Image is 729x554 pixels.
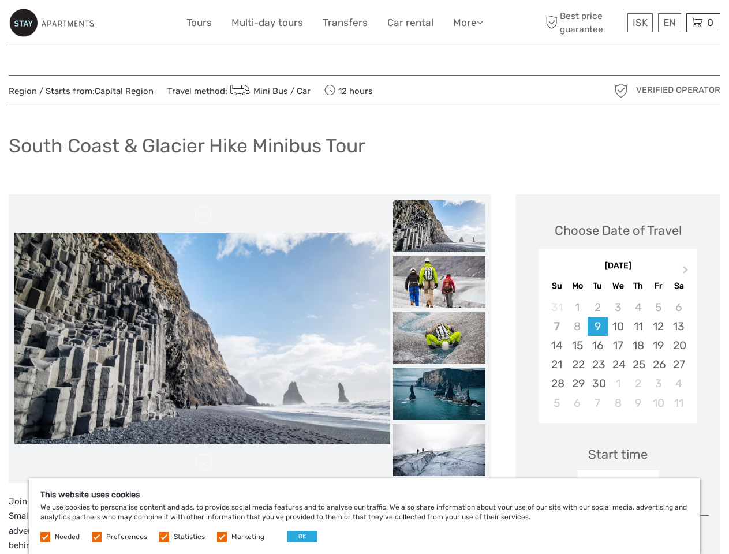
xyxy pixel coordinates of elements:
[393,200,485,252] img: b931753b925149ada6298bf702a7d0b4_slider_thumbnail.jpg
[633,17,648,28] span: ISK
[393,368,485,420] img: 8611906034704196b58d79eddb30d197_slider_thumbnail.jpeg
[9,134,365,158] h1: South Coast & Glacier Hike Minibus Tour
[547,374,567,393] div: Choose Sunday, September 28th, 2025
[588,394,608,413] div: Choose Tuesday, October 7th, 2025
[567,355,588,374] div: Choose Monday, September 22nd, 2025
[668,317,689,336] div: Choose Saturday, September 13th, 2025
[668,336,689,355] div: Choose Saturday, September 20th, 2025
[393,256,485,308] img: 6dca9ebdbcfd4dd3833a0f7d856030a9_slider_thumbnail.jpeg
[648,298,668,317] div: Not available Friday, September 5th, 2025
[567,278,588,294] div: Mo
[547,336,567,355] div: Choose Sunday, September 14th, 2025
[324,83,373,99] span: 12 hours
[231,532,264,542] label: Marketing
[648,374,668,393] div: Choose Friday, October 3rd, 2025
[628,317,648,336] div: Choose Thursday, September 11th, 2025
[668,278,689,294] div: Sa
[287,531,317,542] button: OK
[547,317,567,336] div: Not available Sunday, September 7th, 2025
[567,336,588,355] div: Choose Monday, September 15th, 2025
[167,83,311,99] span: Travel method:
[628,355,648,374] div: Choose Thursday, September 25th, 2025
[231,14,303,31] a: Multi-day tours
[106,532,147,542] label: Preferences
[588,317,608,336] div: Choose Tuesday, September 9th, 2025
[323,14,368,31] a: Transfers
[9,85,154,98] span: Region / Starts from:
[668,394,689,413] div: Choose Saturday, October 11th, 2025
[133,18,147,32] button: Open LiveChat chat widget
[612,81,630,100] img: verified_operator_grey_128.png
[547,355,567,374] div: Choose Sunday, September 21st, 2025
[567,374,588,393] div: Choose Monday, September 29th, 2025
[608,374,628,393] div: Choose Wednesday, October 1st, 2025
[588,355,608,374] div: Choose Tuesday, September 23rd, 2025
[678,263,696,282] button: Next Month
[9,9,94,37] img: 800-9c0884f7-accb-45f0-bb87-38317b02daef_logo_small.jpg
[608,336,628,355] div: Choose Wednesday, September 17th, 2025
[668,355,689,374] div: Choose Saturday, September 27th, 2025
[588,446,648,463] div: Start time
[608,278,628,294] div: We
[578,470,659,497] div: 08:00
[668,298,689,317] div: Not available Saturday, September 6th, 2025
[668,374,689,393] div: Choose Saturday, October 4th, 2025
[588,278,608,294] div: Tu
[387,14,433,31] a: Car rental
[608,355,628,374] div: Choose Wednesday, September 24th, 2025
[636,84,720,96] span: Verified Operator
[539,260,697,272] div: [DATE]
[9,495,491,553] p: Join this extensive day tour to the South Coast of [GEOGRAPHIC_DATA], where we hike on Sólheimajö...
[648,317,668,336] div: Choose Friday, September 12th, 2025
[588,336,608,355] div: Choose Tuesday, September 16th, 2025
[40,490,689,500] h5: This website uses cookies
[648,355,668,374] div: Choose Friday, September 26th, 2025
[567,317,588,336] div: Not available Monday, September 8th, 2025
[608,317,628,336] div: Choose Wednesday, September 10th, 2025
[658,13,681,32] div: EN
[543,10,625,35] span: Best price guarantee
[567,394,588,413] div: Choose Monday, October 6th, 2025
[95,86,154,96] a: Capital Region
[547,298,567,317] div: Not available Sunday, August 31st, 2025
[186,14,212,31] a: Tours
[393,424,485,476] img: b61355d75d054440b3177864c5ab5c5d_slider_thumbnail.jpeg
[705,17,715,28] span: 0
[542,298,693,413] div: month 2025-09
[628,298,648,317] div: Not available Thursday, September 4th, 2025
[14,233,390,444] img: b931753b925149ada6298bf702a7d0b4_main_slider.jpg
[608,298,628,317] div: Not available Wednesday, September 3rd, 2025
[555,222,682,239] div: Choose Date of Travel
[55,532,80,542] label: Needed
[29,478,700,554] div: We use cookies to personalise content and ads, to provide social media features and to analyse ou...
[227,86,311,96] a: Mini Bus / Car
[648,394,668,413] div: Choose Friday, October 10th, 2025
[393,312,485,364] img: a12e4b8f6db74b1ea2393396326e29e7_slider_thumbnail.jpeg
[16,20,130,29] p: We're away right now. Please check back later!
[567,298,588,317] div: Not available Monday, September 1st, 2025
[547,394,567,413] div: Choose Sunday, October 5th, 2025
[628,278,648,294] div: Th
[648,336,668,355] div: Choose Friday, September 19th, 2025
[628,394,648,413] div: Choose Thursday, October 9th, 2025
[608,394,628,413] div: Choose Wednesday, October 8th, 2025
[547,278,567,294] div: Su
[628,374,648,393] div: Choose Thursday, October 2nd, 2025
[648,278,668,294] div: Fr
[588,298,608,317] div: Not available Tuesday, September 2nd, 2025
[174,532,205,542] label: Statistics
[628,336,648,355] div: Choose Thursday, September 18th, 2025
[588,374,608,393] div: Choose Tuesday, September 30th, 2025
[453,14,483,31] a: More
